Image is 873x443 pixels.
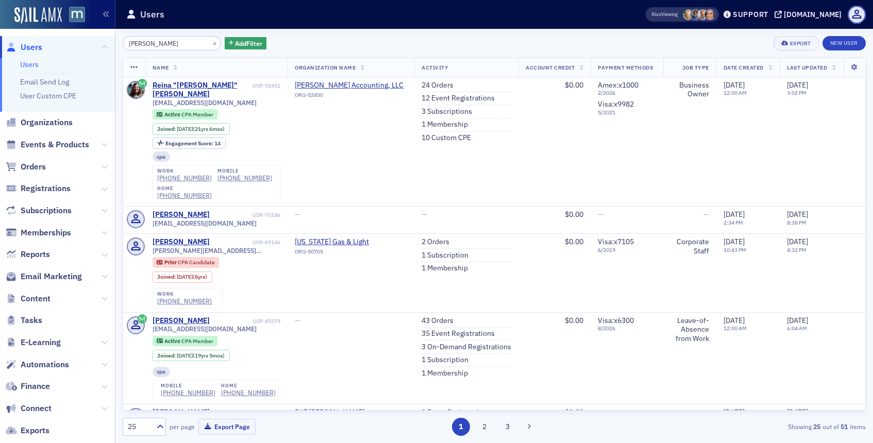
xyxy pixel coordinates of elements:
[787,64,827,71] span: Last Updated
[839,422,850,431] strong: 51
[181,337,213,345] span: CPA Member
[21,337,61,348] span: E-Learning
[123,36,221,50] input: Search…
[157,174,212,182] a: [PHONE_NUMBER]
[181,111,213,118] span: CPA Member
[724,64,764,71] span: Date Created
[724,89,747,96] time: 12:00 AM
[784,10,842,19] div: [DOMAIN_NAME]
[157,291,212,297] div: work
[153,99,257,107] span: [EMAIL_ADDRESS][DOMAIN_NAME]
[6,337,61,348] a: E-Learning
[153,210,210,219] div: [PERSON_NAME]
[724,219,743,226] time: 2:34 PM
[21,249,50,260] span: Reports
[598,109,656,116] span: 5 / 2021
[157,126,177,132] span: Joined :
[295,81,404,90] span: Penrod Accounting, LLC
[211,318,280,325] div: USR-45579
[21,271,82,282] span: Email Marketing
[217,168,272,174] div: mobile
[475,418,493,436] button: 2
[598,316,634,325] span: Visa : x6300
[295,316,300,325] span: —
[703,210,709,219] span: —
[724,210,745,219] span: [DATE]
[170,422,195,431] label: per page
[6,293,51,304] a: Content
[6,359,69,370] a: Automations
[21,161,46,173] span: Orders
[161,389,215,397] a: [PHONE_NUMBER]
[422,264,468,273] a: 1 Membership
[565,316,583,325] span: $0.00
[6,249,50,260] a: Reports
[211,410,280,416] div: USR-55228
[422,329,495,338] a: 35 Event Registrations
[153,138,226,149] div: Engagement Score: 14
[787,80,808,90] span: [DATE]
[724,237,745,246] span: [DATE]
[153,257,220,267] div: Prior: Prior: CPA Candidate
[598,80,639,90] span: Amex : x1000
[787,210,808,219] span: [DATE]
[153,123,230,134] div: Joined: 2004-03-18 00:00:00
[221,389,276,397] a: [PHONE_NUMBER]
[6,183,71,194] a: Registrations
[598,90,656,96] span: 2 / 2026
[217,174,272,182] a: [PHONE_NUMBER]
[6,42,42,53] a: Users
[295,210,300,219] span: —
[157,297,212,305] a: [PHONE_NUMBER]
[6,315,42,326] a: Tasks
[422,408,487,417] a: 1 Event Registration
[787,237,808,246] span: [DATE]
[422,237,449,247] a: 2 Orders
[157,185,212,192] div: home
[157,192,212,199] a: [PHONE_NUMBER]
[6,271,82,282] a: Email Marketing
[703,407,709,417] span: —
[153,81,251,99] a: Reina "[PERSON_NAME]" [PERSON_NAME]
[221,383,276,389] div: home
[153,367,171,377] div: cpa
[178,259,215,266] span: CPA Candidate
[157,168,212,174] div: work
[153,271,212,283] div: Joined: 2017-09-06 00:00:00
[295,408,407,426] a: PKF [PERSON_NAME] [PERSON_NAME], LLP ([GEOGRAPHIC_DATA], [GEOGRAPHIC_DATA])
[6,161,46,173] a: Orders
[598,247,656,253] span: 6 / 2019
[565,237,583,246] span: $0.00
[211,212,280,218] div: USR-70186
[848,6,866,24] span: Profile
[157,337,213,344] a: Active CPA Member
[198,419,256,435] button: Export Page
[177,352,225,359] div: (19yrs 5mos)
[14,7,62,24] img: SailAMX
[565,210,583,219] span: $0.00
[20,60,39,69] a: Users
[422,316,454,326] a: 43 Orders
[598,325,656,332] span: 8 / 2026
[670,316,709,344] div: Leave-of-Absence from Work
[787,219,807,226] time: 8:38 PM
[153,408,210,417] a: [PERSON_NAME]
[253,82,280,89] div: USR-52452
[21,403,52,414] span: Connect
[6,381,50,392] a: Finance
[21,183,71,194] span: Registrations
[164,337,181,345] span: Active
[177,125,193,132] span: [DATE]
[565,80,583,90] span: $0.00
[164,259,178,266] span: Prior
[422,369,468,378] a: 1 Membership
[295,237,389,247] a: [US_STATE] Gas & Light
[422,210,427,219] span: —
[6,139,89,150] a: Events & Products
[295,237,389,247] span: Washington Gas & Light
